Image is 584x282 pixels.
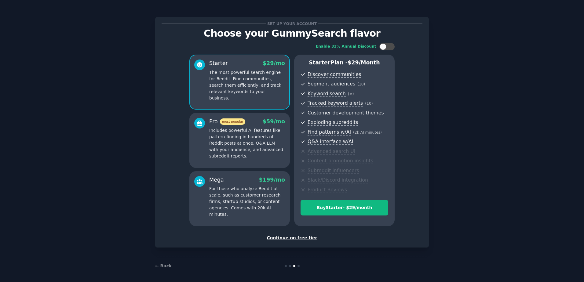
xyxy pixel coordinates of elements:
[263,118,285,125] span: $ 59 /mo
[348,60,380,66] span: $ 29 /month
[259,177,285,183] span: $ 199 /mo
[308,158,373,164] span: Content promotion insights
[209,60,228,67] div: Starter
[308,110,384,116] span: Customer development themes
[155,263,172,268] a: ← Back
[301,204,388,211] div: Buy Starter - $ 29 /month
[209,69,285,101] p: The most powerful search engine for Reddit. Find communities, search them efficiently, and track ...
[308,129,351,136] span: Find patterns w/AI
[220,118,246,125] span: most popular
[348,92,354,96] span: ( ∞ )
[209,118,245,125] div: Pro
[308,187,347,193] span: Product Reviews
[308,148,355,155] span: Advanced search UI
[308,91,346,97] span: Keyword search
[308,177,368,183] span: Slack/Discord integration
[209,186,285,218] p: For those who analyze Reddit at scale, such as customer research firms, startup studios, or conte...
[308,81,355,87] span: Segment audiences
[162,28,422,39] p: Choose your GummySearch flavor
[301,59,388,67] p: Starter Plan -
[301,200,388,215] button: BuyStarter- $29/month
[308,139,353,145] span: Q&A interface w/AI
[308,119,358,126] span: Exploding subreddits
[162,235,422,241] div: Continue on free tier
[308,168,359,174] span: Subreddit influencers
[353,130,382,135] span: ( 2k AI minutes )
[308,100,363,107] span: Tracked keyword alerts
[316,44,376,49] div: Enable 33% Annual Discount
[263,60,285,66] span: $ 29 /mo
[357,82,365,86] span: ( 10 )
[209,127,285,159] p: Includes powerful AI features like pattern-finding in hundreds of Reddit posts at once, Q&A LLM w...
[209,176,224,184] div: Mega
[365,101,373,106] span: ( 10 )
[266,20,318,27] span: Set up your account
[308,71,361,78] span: Discover communities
